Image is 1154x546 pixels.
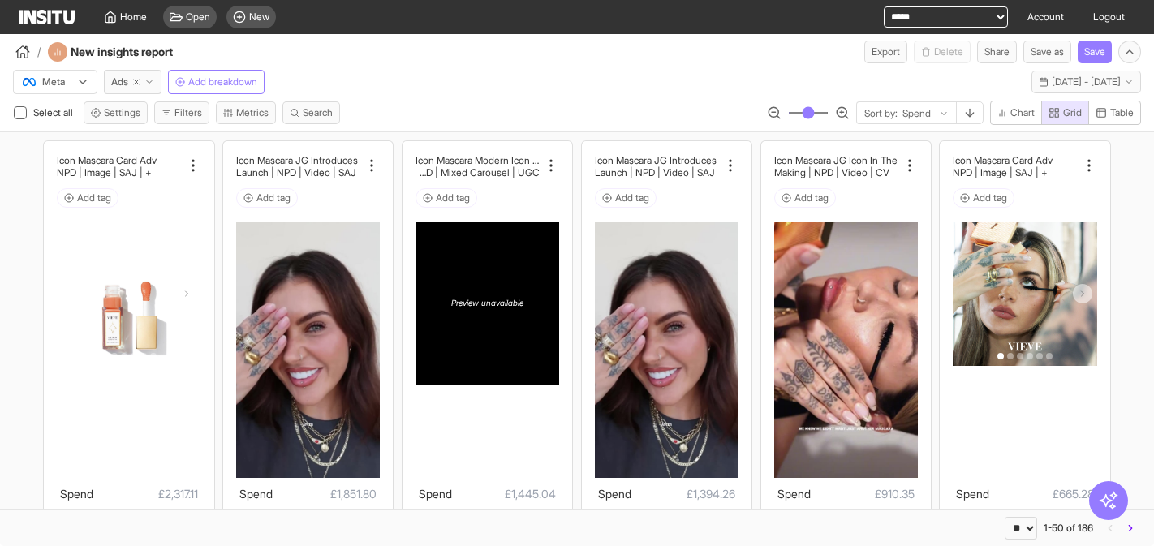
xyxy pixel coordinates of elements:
span: Chart [1010,106,1035,119]
span: Add breakdown [188,75,257,88]
button: Add tag [774,188,836,208]
span: Select all [33,106,76,118]
h2: Icon Mascara Card Adv [57,154,157,166]
span: £2,317.11 [93,484,197,504]
button: Table [1088,101,1141,125]
button: Grid [1041,101,1089,125]
span: £7.04 [623,507,735,527]
span: Grid [1063,106,1082,119]
span: Spend [956,487,989,501]
h2: Launch | NPD | Video | SAJ [595,166,715,178]
span: Add tag [973,191,1007,204]
span: Spend [60,487,93,501]
button: Settings [84,101,148,124]
div: Icon Mascara Card Adv+ | NPD | Image | SAJ [953,154,1077,178]
span: £1,394.26 [631,484,735,504]
span: Spend [419,487,452,501]
h2: Launch | NPD | Video | SAJ [236,166,356,178]
button: Add tag [595,188,657,208]
button: Search [282,101,340,124]
h2: ood | NPD | Mixed Carousel | UGC [416,166,540,178]
div: Icon Mascara JG Icon In The Making | NPD | Video | CV [774,154,898,178]
span: £7.23 [803,507,915,527]
div: Icon Mascara JG Introduces Launch | NPD | Video | SAJ [595,154,719,178]
button: Add tag [953,188,1014,208]
span: Settings [104,106,140,119]
span: Open [186,11,210,24]
span: Spend [777,487,811,501]
span: CPM [239,509,265,523]
span: Preview unavailable [451,297,523,309]
span: CPM [419,509,444,523]
span: Home [120,11,147,24]
div: Icon Mascara Modern Icon Emily Wood | NPD | Mixed Carousel | UGC [416,154,540,178]
span: CPM [777,509,803,523]
span: Spend [239,487,273,501]
button: Filters [154,101,209,124]
span: CPM [956,509,981,523]
button: Share [977,41,1017,63]
button: Add tag [416,188,477,208]
span: [DATE] - [DATE] [1052,75,1121,88]
span: New [249,11,269,24]
div: Icon Mascara Card Adv+ | NPD | Image | SAJ [57,154,181,178]
span: CPM [598,509,623,523]
h2: Making | NPD | Video | CV [774,166,889,178]
span: Ads [111,75,128,88]
span: Add tag [615,191,649,204]
div: New insights report [48,42,217,62]
h2: Icon Mascara JG Introduces [236,154,358,166]
span: Add tag [77,191,111,204]
span: / [37,44,41,60]
button: [DATE] - [DATE] [1031,71,1141,93]
button: Save [1078,41,1112,63]
h2: Icon Mascara JG Introduces [595,154,717,166]
span: Add tag [436,191,470,204]
button: Add breakdown [168,70,265,94]
span: £4.23 [444,507,556,527]
span: £665.28 [989,484,1093,504]
button: / [13,42,41,62]
button: Ads [104,70,161,94]
span: £8.19 [265,507,377,527]
button: Add tag [57,188,118,208]
span: £4.73 [85,507,197,527]
h2: Icon Mascara Card Adv [953,154,1053,166]
span: Search [303,106,333,119]
span: CPM [60,509,85,523]
span: £11.00 [981,507,1093,527]
button: Export [864,41,907,63]
button: Add tag [236,188,298,208]
span: Sort by: [864,107,898,120]
button: Metrics [216,101,276,124]
span: Spend [598,487,631,501]
span: £1,445.04 [452,484,556,504]
h4: New insights report [71,44,217,60]
span: £1,851.80 [273,484,377,504]
span: Add tag [256,191,291,204]
h2: Icon Mascara JG Icon In The [774,154,898,166]
div: 1-50 of 186 [1044,522,1093,535]
h2: + | NPD | Image | SAJ [57,166,152,178]
h2: + | NPD | Image | SAJ [953,166,1048,178]
span: Add tag [794,191,829,204]
span: £910.35 [811,484,915,504]
button: Save as [1023,41,1071,63]
span: Table [1110,106,1134,119]
img: Logo [19,10,75,24]
h2: Icon Mascara Modern Icon [PERSON_NAME] [416,154,540,166]
div: Icon Mascara JG Introduces Launch | NPD | Video | SAJ [236,154,360,178]
span: You cannot delete a preset report. [914,41,971,63]
button: Delete [914,41,971,63]
button: Chart [990,101,1042,125]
